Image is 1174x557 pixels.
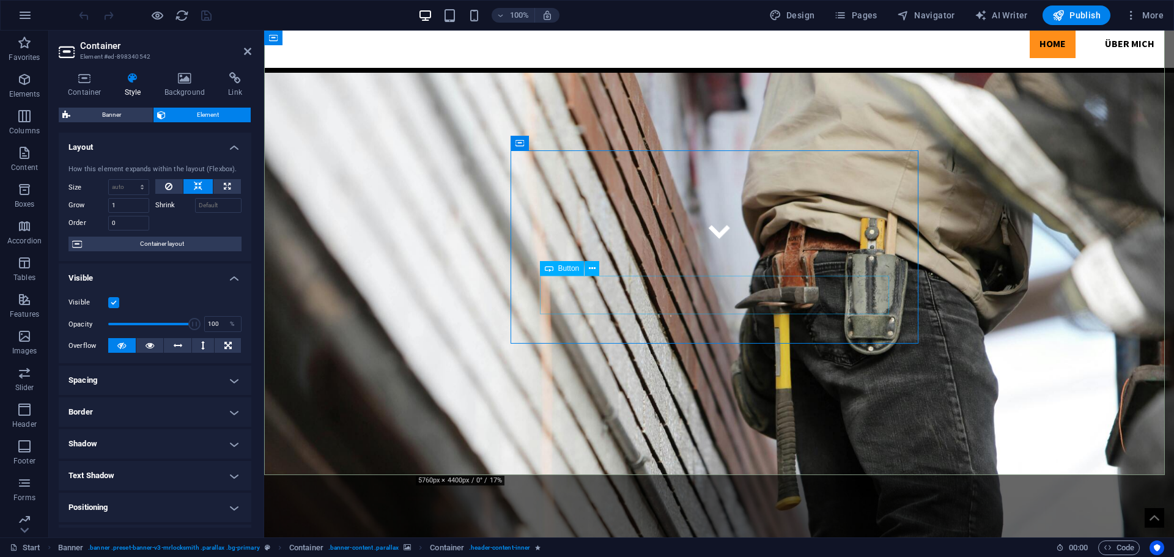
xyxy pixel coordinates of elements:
[68,339,108,353] label: Overflow
[542,10,553,21] i: On resize automatically adjust zoom level to fit chosen device.
[1069,540,1088,555] span: 00 00
[59,429,251,459] h4: Shadow
[769,9,815,21] span: Design
[834,9,877,21] span: Pages
[174,8,189,23] button: reload
[80,51,227,62] h3: Element #ed-898340542
[175,9,189,23] i: Reload page
[9,89,40,99] p: Elements
[15,199,35,209] p: Boxes
[12,419,37,429] p: Header
[13,273,35,282] p: Tables
[829,6,882,25] button: Pages
[764,6,820,25] div: Design (Ctrl+Alt+Y)
[68,198,108,213] label: Grow
[59,366,251,395] h4: Spacing
[59,525,251,554] h4: Transform
[265,544,270,551] i: This element is a customizable preset
[153,108,251,122] button: Element
[970,6,1033,25] button: AI Writer
[1043,6,1110,25] button: Publish
[59,108,153,122] button: Banner
[12,346,37,356] p: Images
[1056,540,1088,555] h6: Session time
[535,544,541,551] i: Element contains an animation
[86,237,238,251] span: Container layout
[224,317,241,331] div: %
[59,264,251,286] h4: Visible
[13,456,35,466] p: Footer
[328,540,399,555] span: . banner-content .parallax
[59,133,251,155] h4: Layout
[150,8,164,23] button: Click here to leave preview mode and continue editing
[59,72,116,98] h4: Container
[59,493,251,522] h4: Positioning
[68,216,108,231] label: Order
[58,540,541,555] nav: breadcrumb
[169,108,248,122] span: Element
[88,540,259,555] span: . banner .preset-banner-v3-mrlocksmith .parallax .bg-primary
[195,198,242,213] input: Default
[430,540,464,555] span: Click to select. Double-click to edit
[9,126,40,136] p: Columns
[68,164,242,175] div: How this element expands within the layout (Flexbox).
[68,321,108,328] label: Opacity
[897,9,955,21] span: Navigator
[116,72,155,98] h4: Style
[13,493,35,503] p: Forms
[764,6,820,25] button: Design
[1150,540,1164,555] button: Usercentrics
[558,265,580,272] span: Button
[1052,9,1101,21] span: Publish
[68,237,242,251] button: Container layout
[15,383,34,393] p: Slider
[10,309,39,319] p: Features
[68,295,108,310] label: Visible
[10,540,40,555] a: Click to cancel selection. Double-click to open Pages
[9,53,40,62] p: Favorites
[74,108,149,122] span: Banner
[975,9,1028,21] span: AI Writer
[80,40,251,51] h2: Container
[492,8,535,23] button: 100%
[68,184,108,191] label: Size
[510,8,530,23] h6: 100%
[289,540,323,555] span: Click to select. Double-click to edit
[155,72,220,98] h4: Background
[1098,540,1140,555] button: Code
[219,72,251,98] h4: Link
[59,461,251,490] h4: Text Shadow
[155,198,195,213] label: Shrink
[58,540,84,555] span: Click to select. Double-click to edit
[1125,9,1164,21] span: More
[469,540,530,555] span: . header-content-inner
[892,6,960,25] button: Navigator
[1104,540,1134,555] span: Code
[7,236,42,246] p: Accordion
[1077,543,1079,552] span: :
[404,544,411,551] i: This element contains a background
[11,163,38,172] p: Content
[59,397,251,427] h4: Border
[108,198,149,213] input: Default
[1120,6,1168,25] button: More
[108,216,149,231] input: Default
